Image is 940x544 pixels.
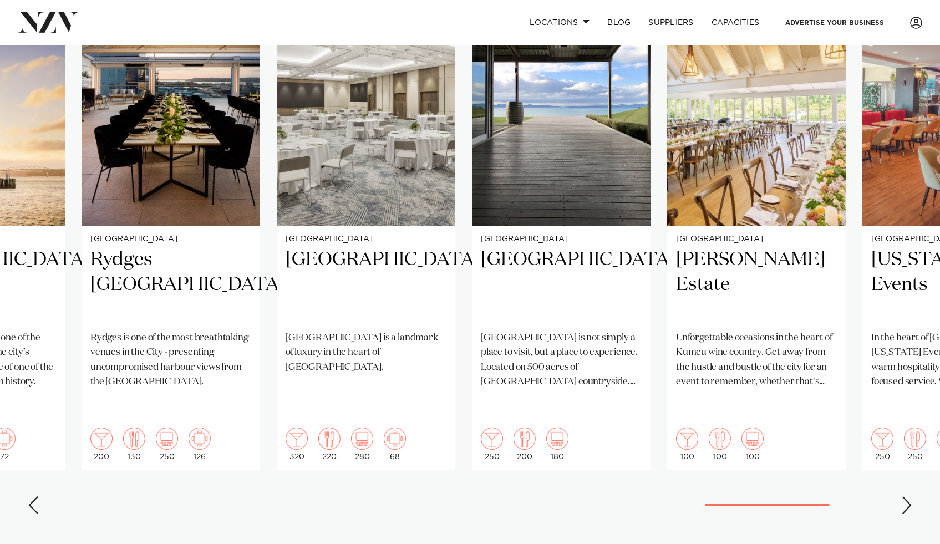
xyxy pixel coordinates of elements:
[189,428,211,450] img: meeting.png
[90,235,251,243] small: [GEOGRAPHIC_DATA]
[123,428,145,461] div: 130
[286,235,446,243] small: [GEOGRAPHIC_DATA]
[286,428,308,461] div: 320
[90,247,251,322] h2: Rydges [GEOGRAPHIC_DATA]
[776,11,893,34] a: Advertise your business
[156,428,178,461] div: 250
[481,235,642,243] small: [GEOGRAPHIC_DATA]
[351,428,373,450] img: theatre.png
[676,428,698,461] div: 100
[286,428,308,450] img: cocktail.png
[521,11,598,34] a: Locations
[904,428,926,450] img: dining.png
[481,428,503,461] div: 250
[318,428,341,450] img: dining.png
[18,12,78,32] img: nzv-logo.png
[871,428,893,450] img: cocktail.png
[904,428,926,461] div: 250
[741,428,764,450] img: theatre.png
[384,428,406,461] div: 68
[676,428,698,450] img: cocktail.png
[481,331,642,389] p: [GEOGRAPHIC_DATA] is not simply a place to visit, but a place to experience. Located on 500 acres...
[286,331,446,375] p: [GEOGRAPHIC_DATA] is a landmark of luxury in the heart of [GEOGRAPHIC_DATA].
[514,428,536,461] div: 200
[546,428,568,450] img: theatre.png
[318,428,341,461] div: 220
[90,428,113,450] img: cocktail.png
[286,247,446,322] h2: [GEOGRAPHIC_DATA]
[598,11,639,34] a: BLOG
[871,428,893,461] div: 250
[546,428,568,461] div: 180
[709,428,731,450] img: dining.png
[156,428,178,450] img: theatre.png
[384,428,406,450] img: meeting.png
[481,247,642,322] h2: [GEOGRAPHIC_DATA]
[709,428,731,461] div: 100
[90,331,251,389] p: Rydges is one of the most breathtaking venues in the City - presenting uncompromised harbour view...
[189,428,211,461] div: 126
[676,235,837,243] small: [GEOGRAPHIC_DATA]
[123,428,145,450] img: dining.png
[90,428,113,461] div: 200
[639,11,702,34] a: SUPPLIERS
[676,331,837,389] p: Unforgettable occasions in the heart of Kumeu wine country. Get away from the hustle and bustle o...
[351,428,373,461] div: 280
[514,428,536,450] img: dining.png
[741,428,764,461] div: 100
[481,428,503,450] img: cocktail.png
[703,11,769,34] a: Capacities
[676,247,837,322] h2: [PERSON_NAME] Estate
